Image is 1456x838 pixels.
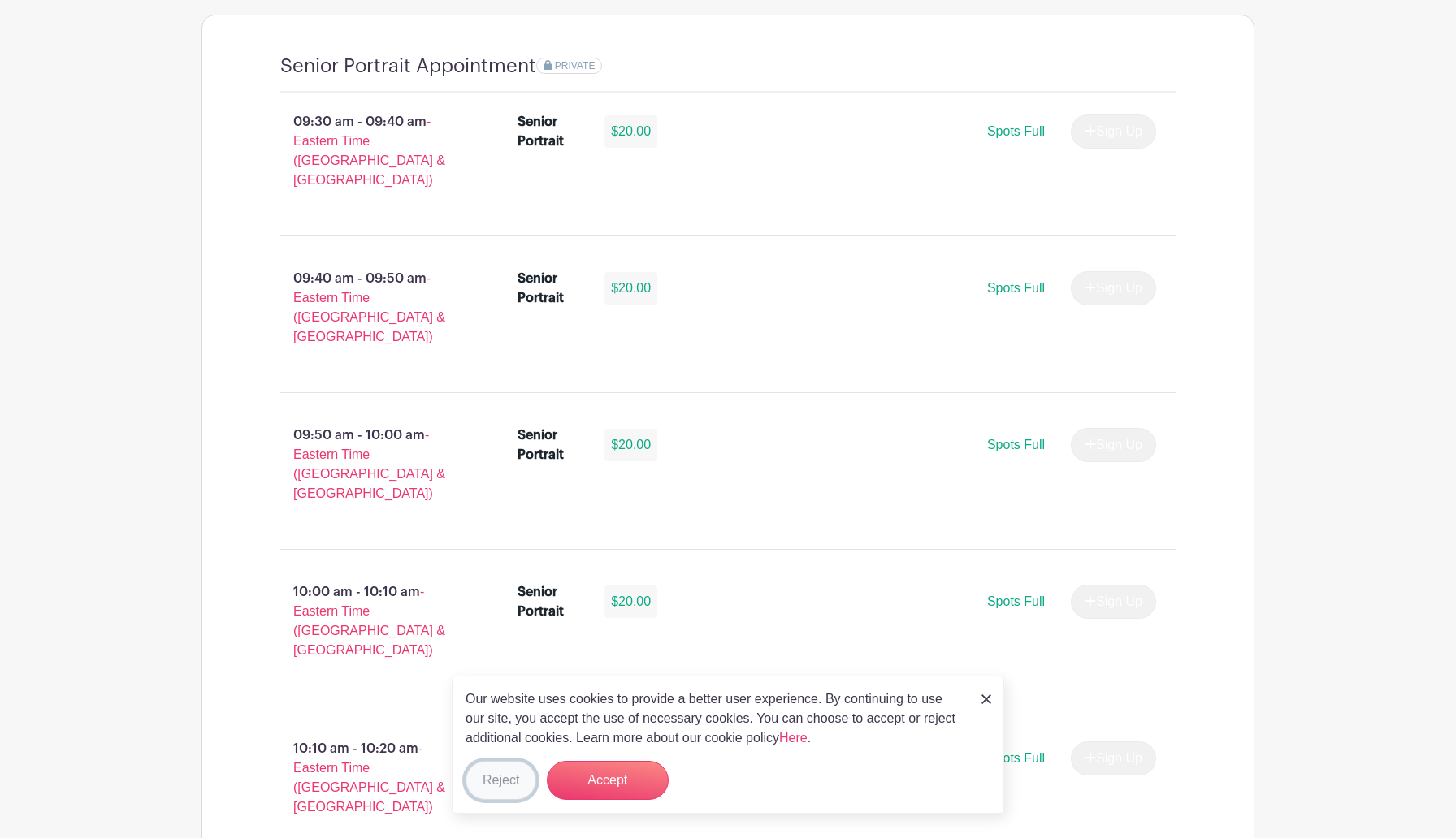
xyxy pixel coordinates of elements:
[518,112,586,151] div: Senior Portrait
[518,425,586,464] div: Senior Portrait
[779,731,808,745] a: Here
[518,269,586,308] div: Senior Portrait
[466,689,964,748] p: Our website uses cookies to provide a better user experience. By continuing to use our site, you ...
[987,124,1045,138] span: Spots Full
[254,262,492,353] p: 09:40 am - 09:50 am
[293,585,445,657] span: - Eastern Time ([GEOGRAPHIC_DATA] & [GEOGRAPHIC_DATA])
[987,751,1045,765] span: Spots Full
[254,576,492,667] p: 10:00 am - 10:10 am
[254,106,492,197] p: 09:30 am - 09:40 am
[280,54,536,78] h4: Senior Portrait Appointment
[604,429,657,461] div: $20.00
[466,761,536,800] button: Reject
[555,60,596,71] span: PRIVATE
[254,732,492,823] p: 10:10 am - 10:20 am
[293,114,445,187] span: - Eastern Time ([GEOGRAPHIC_DATA] & [GEOGRAPHIC_DATA])
[293,271,445,343] span: - Eastern Time ([GEOGRAPHIC_DATA] & [GEOGRAPHIC_DATA])
[987,594,1045,608] span: Spots Full
[293,428,445,500] span: - Eastern Time ([GEOGRAPHIC_DATA] & [GEOGRAPHIC_DATA])
[987,281,1045,295] span: Spots Full
[604,272,657,305] div: $20.00
[518,582,586,621] div: Senior Portrait
[293,741,445,814] span: - Eastern Time ([GEOGRAPHIC_DATA] & [GEOGRAPHIC_DATA])
[987,438,1045,451] span: Spots Full
[981,694,991,704] img: close_button-5f87c8562297e5c2d7936805f587ecaba9071eb48480494691a3f1689db116b3.svg
[254,419,492,510] p: 09:50 am - 10:00 am
[604,585,657,618] div: $20.00
[547,761,669,800] button: Accept
[604,115,657,148] div: $20.00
